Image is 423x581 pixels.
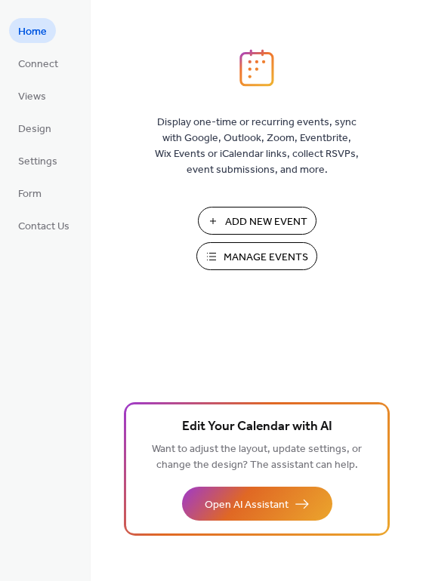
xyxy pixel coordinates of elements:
img: logo_icon.svg [239,49,274,87]
span: Open AI Assistant [205,497,289,513]
a: Design [9,115,60,140]
span: Contact Us [18,219,69,235]
button: Manage Events [196,242,317,270]
span: Connect [18,57,58,72]
span: Add New Event [225,214,307,230]
span: Design [18,121,51,137]
a: Contact Us [9,213,79,238]
span: Form [18,186,42,202]
span: Manage Events [224,250,308,266]
span: Edit Your Calendar with AI [182,417,332,438]
span: Home [18,24,47,40]
span: Views [18,89,46,105]
a: Home [9,18,56,43]
span: Display one-time or recurring events, sync with Google, Outlook, Zoom, Eventbrite, Wix Events or ... [155,115,359,178]
button: Open AI Assistant [182,487,332,521]
button: Add New Event [198,207,316,235]
span: Want to adjust the layout, update settings, or change the design? The assistant can help. [152,439,362,475]
span: Settings [18,154,57,170]
a: Connect [9,51,67,75]
a: Form [9,180,51,205]
a: Views [9,83,55,108]
a: Settings [9,148,66,173]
